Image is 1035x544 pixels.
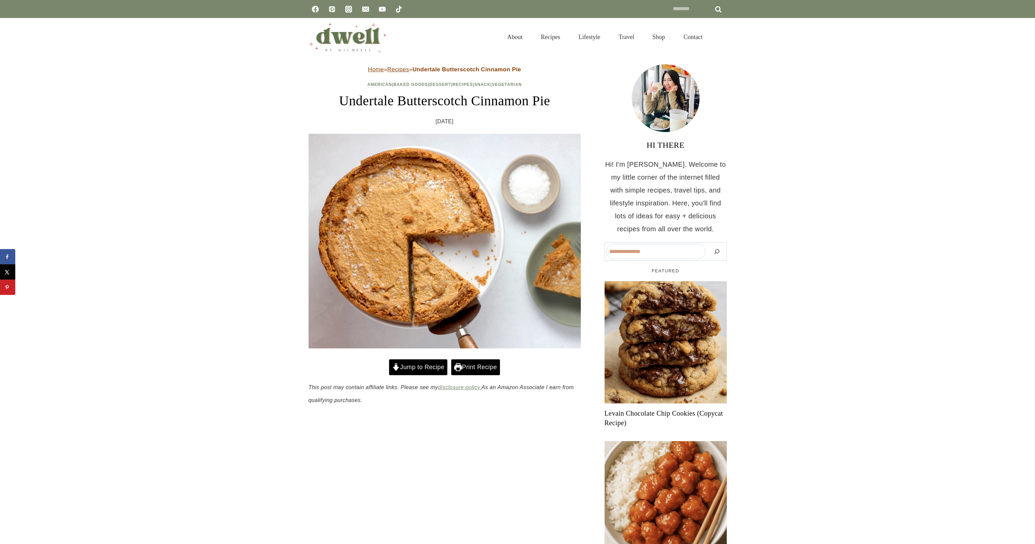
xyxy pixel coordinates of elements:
[498,25,532,49] a: About
[367,82,522,87] span: | | | | |
[412,66,521,73] strong: Undertale Butterscotch Cinnamon Pie
[387,66,409,73] a: Recipes
[498,25,711,49] nav: Primary Navigation
[368,66,384,73] a: Home
[674,25,712,49] a: Contact
[438,384,481,390] a: disclosure policy.
[605,281,727,403] a: Read More Levain Chocolate Chip Cookies (Copycat Recipe)
[309,384,574,403] em: This post may contain affiliate links. Please see my As an Amazon Associate I earn from qualifyin...
[367,82,392,87] a: American
[709,244,725,259] button: Search
[569,25,609,49] a: Lifestyle
[605,268,727,274] h5: FEATURED
[325,2,339,16] a: Pinterest
[474,82,491,87] a: Snack
[393,82,428,87] a: Baked Goods
[609,25,643,49] a: Travel
[309,21,387,53] img: DWELL by michelle
[309,134,581,349] img: butterscotch pie slice with crust
[309,91,581,111] h1: Undertale Butterscotch Cinnamon Pie
[392,2,406,16] a: TikTok
[605,409,727,428] a: Levain Chocolate Chip Cookies (Copycat Recipe)
[492,82,522,87] a: Vegetarian
[309,2,322,16] a: Facebook
[429,82,451,87] a: Dessert
[452,82,473,87] a: Recipes
[715,31,727,43] button: View Search Form
[436,116,454,127] time: [DATE]
[643,25,674,49] a: Shop
[375,2,389,16] a: YouTube
[359,2,372,16] a: Email
[451,359,500,375] a: Print Recipe
[342,2,355,16] a: Instagram
[368,66,521,73] span: » »
[605,158,727,235] p: Hi! I'm [PERSON_NAME]. Welcome to my little corner of the internet filled with simple recipes, tr...
[532,25,569,49] a: Recipes
[605,139,727,151] h3: HI THERE
[389,359,447,375] a: Jump to Recipe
